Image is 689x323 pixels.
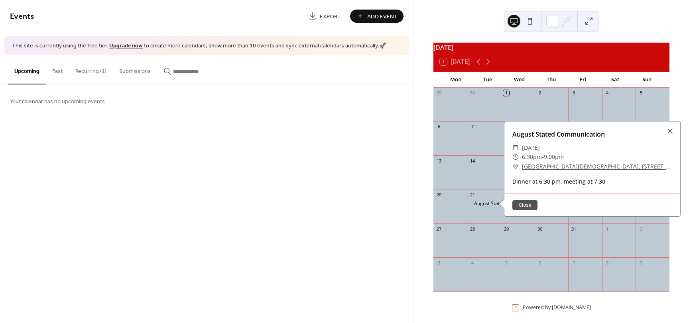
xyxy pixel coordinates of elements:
[504,72,535,88] div: Wed
[631,72,663,88] div: Sun
[567,72,599,88] div: Fri
[469,124,475,130] div: 7
[440,72,472,88] div: Mon
[467,200,501,207] div: August Stated Communication
[638,90,644,96] div: 5
[537,90,543,96] div: 2
[604,226,610,232] div: 1
[46,55,69,84] button: Past
[436,226,442,232] div: 27
[12,42,386,50] span: This site is currently using the free tier. to create more calendars, show more than 10 events an...
[571,90,577,96] div: 3
[512,162,519,171] div: ​
[109,41,143,51] a: Upgrade now
[537,260,543,266] div: 6
[503,226,509,232] div: 29
[469,90,475,96] div: 30
[469,192,475,198] div: 21
[512,152,519,162] div: ​
[469,226,475,232] div: 28
[436,124,442,130] div: 6
[604,260,610,266] div: 8
[503,90,509,96] div: 1
[571,226,577,232] div: 31
[10,97,105,106] span: Your calendar has no upcoming events
[522,152,542,162] span: 6:30pm
[436,90,442,96] div: 29
[544,152,564,162] span: 9:00pm
[504,177,681,186] div: Dinner at 6:30 pm, meeting at 7:30
[474,200,541,207] div: August Stated Communication
[303,10,347,23] a: Export
[10,9,34,24] span: Events
[469,260,475,266] div: 4
[537,226,543,232] div: 30
[571,260,577,266] div: 7
[638,260,644,266] div: 9
[472,72,504,88] div: Tue
[69,55,113,84] button: Recurring (1)
[523,304,591,311] div: Powered by
[599,72,631,88] div: Sat
[522,143,540,153] span: [DATE]
[367,12,398,21] span: Add Event
[433,43,669,52] div: [DATE]
[320,12,341,21] span: Export
[436,192,442,198] div: 20
[512,200,537,210] button: Close
[8,55,46,84] button: Upcoming
[436,158,442,164] div: 13
[113,55,157,84] button: Submissions
[469,158,475,164] div: 14
[504,129,681,139] div: August Stated Communication
[552,304,591,311] a: [DOMAIN_NAME]
[522,162,673,171] a: [GEOGRAPHIC_DATA][DEMOGRAPHIC_DATA], [STREET_ADDRESS]
[350,10,404,23] button: Add Event
[542,152,544,162] span: -
[436,260,442,266] div: 3
[638,226,644,232] div: 2
[503,260,509,266] div: 5
[535,72,567,88] div: Thu
[512,143,519,153] div: ​
[604,90,610,96] div: 4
